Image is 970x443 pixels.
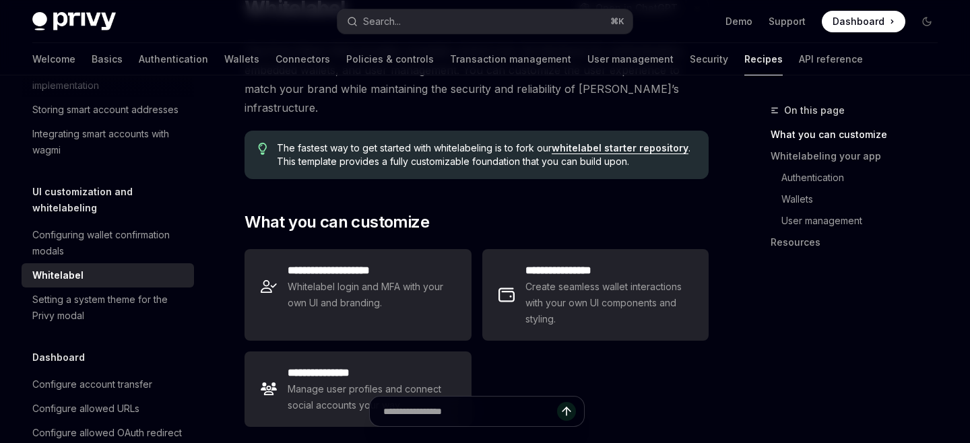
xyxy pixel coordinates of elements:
a: User management [771,210,948,232]
div: Storing smart account addresses [32,102,179,118]
a: Configure allowed URLs [22,397,194,421]
div: Search... [363,13,401,30]
button: Search...⌘K [337,9,632,34]
span: Whitelabel login and MFA with your own UI and branding. [288,279,455,311]
a: What you can customize [771,124,948,145]
a: Resources [771,232,948,253]
a: Security [690,43,728,75]
h5: Dashboard [32,349,85,366]
div: Setting a system theme for the Privy modal [32,292,186,324]
a: whitelabel starter repository [552,142,688,154]
div: Whitelabel [32,267,84,283]
a: Policies & controls [346,43,434,75]
img: dark logo [32,12,116,31]
h5: UI customization and whitelabeling [32,184,194,216]
span: ⌘ K [610,16,624,27]
a: Wallets [224,43,259,75]
a: Transaction management [450,43,571,75]
a: Whitelabel [22,263,194,287]
a: Whitelabeling your app [771,145,948,167]
a: Basics [92,43,123,75]
a: Connectors [276,43,330,75]
a: Setting a system theme for the Privy modal [22,287,194,328]
div: Configuring wallet confirmation modals [32,227,186,259]
div: Integrating smart accounts with wagmi [32,126,186,158]
a: Authentication [771,167,948,189]
a: Integrating smart accounts with wagmi [22,122,194,162]
button: Send message [557,402,576,421]
div: Configure account transfer [32,376,152,393]
span: Dashboard [833,15,884,28]
a: Dashboard [822,11,905,32]
a: **** **** **** *Create seamless wallet interactions with your own UI components and styling. [482,249,709,341]
a: Storing smart account addresses [22,98,194,122]
a: Configuring wallet confirmation modals [22,223,194,263]
a: User management [587,43,674,75]
a: **** **** *****Manage user profiles and connect social accounts your way. [245,351,471,427]
a: Wallets [771,189,948,210]
span: Create seamless wallet interactions with your own UI components and styling. [525,279,692,327]
a: Welcome [32,43,75,75]
a: API reference [799,43,863,75]
a: Authentication [139,43,208,75]
svg: Tip [258,143,267,155]
a: Recipes [744,43,783,75]
a: Demo [725,15,752,28]
input: Ask a question... [383,397,557,426]
span: Manage user profiles and connect social accounts your way. [288,381,455,413]
a: Configure account transfer [22,372,194,397]
span: What you can customize [245,211,429,233]
span: On this page [784,102,845,118]
a: Support [769,15,806,28]
div: Configure allowed URLs [32,401,139,417]
button: Toggle dark mode [916,11,938,32]
span: The Privy React SDK provides complete control over all interfaces for authentication, embedded wa... [245,42,709,117]
span: The fastest way to get started with whitelabeling is to fork our . This template provides a fully... [277,141,695,168]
